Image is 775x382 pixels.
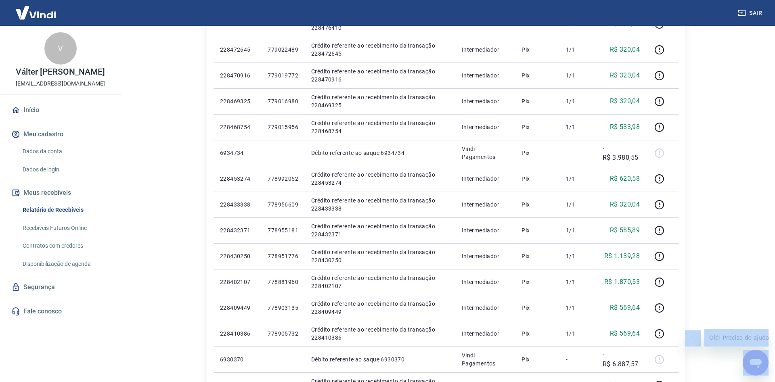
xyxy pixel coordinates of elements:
p: -R$ 6.887,57 [603,350,640,369]
p: 778955181 [268,226,298,234]
p: Crédito referente ao recebimento da transação 228469325 [311,93,449,109]
p: 1/1 [566,252,590,260]
p: 228410386 [220,330,255,338]
p: Intermediador [462,123,509,131]
img: Vindi [10,0,62,25]
p: 228472645 [220,46,255,54]
p: Crédito referente ao recebimento da transação 228432371 [311,222,449,238]
p: R$ 320,04 [610,200,640,209]
p: 779015956 [268,123,298,131]
p: 779019772 [268,71,298,79]
p: Pix [522,123,553,131]
p: Intermediador [462,304,509,312]
p: 6930370 [220,355,255,363]
span: Olá! Precisa de ajuda? [5,6,68,12]
p: Pix [522,278,553,286]
p: Pix [522,200,553,209]
p: Intermediador [462,200,509,209]
div: V [44,32,77,65]
a: Contratos com credores [19,238,111,254]
p: -R$ 3.980,55 [603,143,640,163]
p: R$ 1.139,28 [604,251,640,261]
p: Pix [522,226,553,234]
p: Pix [522,46,553,54]
a: Dados de login [19,161,111,178]
p: 1/1 [566,330,590,338]
p: - [566,355,590,363]
p: Vindi Pagamentos [462,145,509,161]
p: Crédito referente ao recebimento da transação 228402107 [311,274,449,290]
a: Disponibilização de agenda [19,256,111,272]
p: 228433338 [220,200,255,209]
p: R$ 585,89 [610,225,640,235]
a: Segurança [10,278,111,296]
p: Débito referente ao saque 6934734 [311,149,449,157]
p: Intermediador [462,97,509,105]
p: 1/1 [566,71,590,79]
p: Pix [522,175,553,183]
p: R$ 620,58 [610,174,640,184]
p: Intermediador [462,46,509,54]
p: 1/1 [566,200,590,209]
p: Intermediador [462,252,509,260]
p: 1/1 [566,123,590,131]
p: 1/1 [566,46,590,54]
p: Crédito referente ao recebimento da transação 228430250 [311,248,449,264]
p: Pix [522,252,553,260]
p: Pix [522,330,553,338]
a: Recebíveis Futuros Online [19,220,111,236]
p: 1/1 [566,304,590,312]
p: 1/1 [566,175,590,183]
p: 778951776 [268,252,298,260]
p: Crédito referente ao recebimento da transação 228409449 [311,300,449,316]
p: R$ 1.870,53 [604,277,640,287]
a: Início [10,101,111,119]
p: Vindi Pagamentos [462,351,509,367]
p: 1/1 [566,278,590,286]
p: 778905732 [268,330,298,338]
p: 6934734 [220,149,255,157]
p: R$ 569,64 [610,329,640,338]
p: Crédito referente ao recebimento da transação 228470916 [311,67,449,83]
p: Crédito referente ao recebimento da transação 228472645 [311,42,449,58]
p: [EMAIL_ADDRESS][DOMAIN_NAME] [16,79,105,88]
button: Sair [736,6,765,21]
p: 228402107 [220,278,255,286]
p: Pix [522,149,553,157]
p: Crédito referente ao recebimento da transação 228453274 [311,171,449,187]
p: R$ 569,64 [610,303,640,313]
p: Pix [522,71,553,79]
iframe: Mensagem da empresa [704,329,769,347]
p: 778881960 [268,278,298,286]
p: 1/1 [566,226,590,234]
p: 228409449 [220,304,255,312]
p: 228469325 [220,97,255,105]
p: 778903135 [268,304,298,312]
p: Pix [522,97,553,105]
iframe: Fechar mensagem [685,330,701,347]
p: R$ 320,04 [610,71,640,80]
p: Intermediador [462,175,509,183]
p: Pix [522,355,553,363]
p: Intermediador [462,226,509,234]
p: 778956609 [268,200,298,209]
p: 228453274 [220,175,255,183]
a: Fale conosco [10,303,111,320]
a: Dados da conta [19,143,111,160]
p: 228470916 [220,71,255,79]
p: Crédito referente ao recebimento da transação 228410386 [311,326,449,342]
p: Intermediador [462,330,509,338]
p: R$ 320,04 [610,45,640,54]
p: Intermediador [462,278,509,286]
p: Válter [PERSON_NAME] [16,68,105,76]
p: 779022489 [268,46,298,54]
p: Crédito referente ao recebimento da transação 228468754 [311,119,449,135]
p: Crédito referente ao recebimento da transação 228433338 [311,196,449,213]
p: - [566,149,590,157]
a: Relatório de Recebíveis [19,202,111,218]
p: 1/1 [566,97,590,105]
p: Intermediador [462,71,509,79]
iframe: Botão para abrir a janela de mensagens [743,350,769,376]
p: 228432371 [220,226,255,234]
p: 228430250 [220,252,255,260]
